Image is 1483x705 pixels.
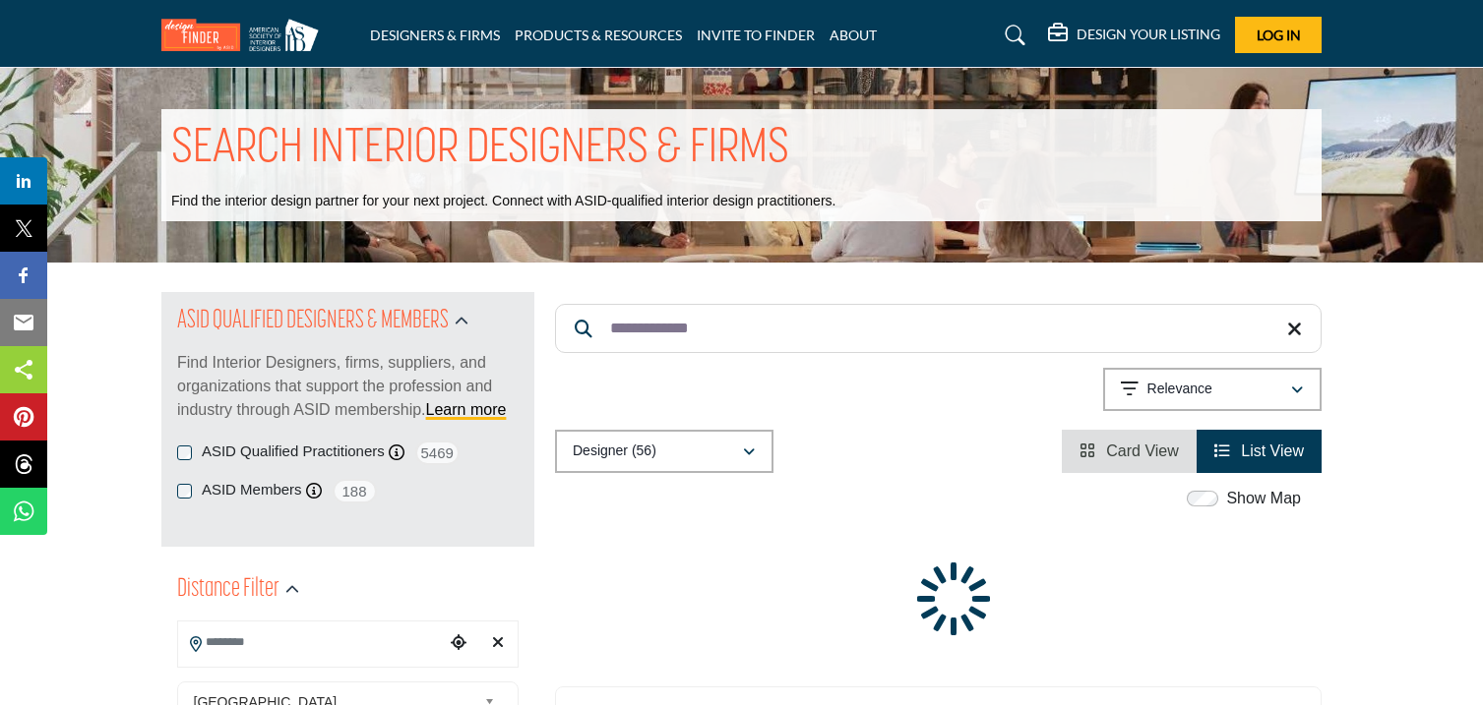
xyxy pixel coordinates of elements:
[1257,27,1301,43] span: Log In
[555,304,1322,353] input: Search Keyword
[171,192,835,211] p: Find the interior design partner for your next project. Connect with ASID-qualified interior desi...
[1077,26,1220,43] h5: DESIGN YOUR LISTING
[1197,430,1322,473] li: List View
[515,27,682,43] a: PRODUCTS & RESOURCES
[161,19,329,51] img: Site Logo
[171,119,789,180] h1: SEARCH INTERIOR DESIGNERS & FIRMS
[444,622,473,665] div: Choose your current location
[370,27,500,43] a: DESIGNERS & FIRMS
[1062,430,1197,473] li: Card View
[483,622,513,665] div: Clear search location
[697,27,815,43] a: INVITE TO FINDER
[1103,368,1322,411] button: Relevance
[830,27,877,43] a: ABOUT
[177,304,449,339] h2: ASID QUALIFIED DESIGNERS & MEMBERS
[986,20,1038,51] a: Search
[1235,17,1322,53] button: Log In
[177,484,192,499] input: ASID Members checkbox
[1214,442,1304,459] a: View List
[1048,24,1220,47] div: DESIGN YOUR LISTING
[333,479,377,503] span: 188
[573,441,656,461] p: Designer (56)
[202,441,385,463] label: ASID Qualified Practitioners
[202,479,302,501] label: ASID Members
[178,623,444,662] input: Search Location
[1080,442,1179,459] a: View Card
[1241,442,1304,459] span: List View
[555,430,773,473] button: Designer (56)
[177,572,279,608] h2: Distance Filter
[415,441,460,465] span: 5469
[1147,380,1212,399] p: Relevance
[177,351,519,422] p: Find Interior Designers, firms, suppliers, and organizations that support the profession and indu...
[1106,442,1179,459] span: Card View
[177,445,192,460] input: ASID Qualified Practitioners checkbox
[1226,487,1301,510] label: Show Map
[426,401,507,418] a: Learn more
